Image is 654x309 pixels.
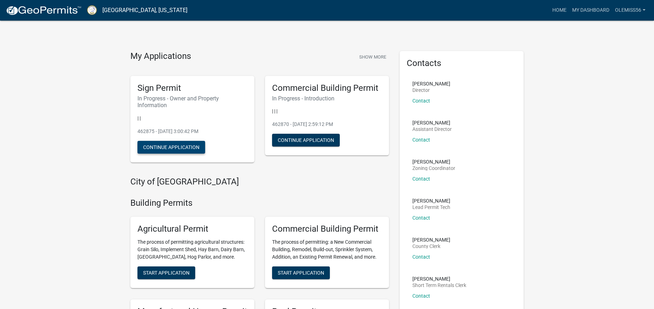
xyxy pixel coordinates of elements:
p: The process of permitting agricultural structures: Grain Silo, Implement Shed, Hay Barn, Dairy Ba... [137,238,247,261]
p: Assistant Director [412,127,452,132]
p: Lead Permit Tech [412,205,450,210]
p: Zoning Coordinator [412,166,455,171]
a: OleMiss56 [612,4,648,17]
h5: Contacts [407,58,517,68]
a: My Dashboard [569,4,612,17]
a: Home [549,4,569,17]
p: 462870 - [DATE] 2:59:12 PM [272,121,382,128]
img: Putnam County, Georgia [87,5,97,15]
p: [PERSON_NAME] [412,276,466,281]
a: Contact [412,98,430,104]
p: Short Term Rentals Clerk [412,283,466,288]
p: [PERSON_NAME] [412,237,450,242]
p: [PERSON_NAME] [412,198,450,203]
h4: City of [GEOGRAPHIC_DATA] [130,177,389,187]
h5: Commercial Building Permit [272,83,382,93]
button: Show More [356,51,389,63]
p: [PERSON_NAME] [412,159,455,164]
a: Contact [412,176,430,182]
p: [PERSON_NAME] [412,81,450,86]
a: Contact [412,293,430,299]
p: Director [412,88,450,93]
button: Start Application [272,266,330,279]
p: County Clerk [412,244,450,249]
p: The process of permitting: a New Commercial Building, Remodel, Build-out, Sprinkler System, Addit... [272,238,382,261]
h4: My Applications [130,51,191,62]
h6: In Progress - Owner and Property Information [137,95,247,109]
h5: Agricultural Permit [137,224,247,234]
span: Start Application [278,270,324,276]
span: Start Application [143,270,190,276]
button: Continue Application [272,134,340,147]
h4: Building Permits [130,198,389,208]
h5: Commercial Building Permit [272,224,382,234]
h5: Sign Permit [137,83,247,93]
p: [PERSON_NAME] [412,120,452,125]
a: Contact [412,215,430,221]
a: Contact [412,254,430,260]
button: Continue Application [137,141,205,154]
a: [GEOGRAPHIC_DATA], [US_STATE] [102,4,187,16]
button: Start Application [137,266,195,279]
p: | | | [272,107,382,115]
p: 462875 - [DATE] 3:00:42 PM [137,128,247,135]
h6: In Progress - Introduction [272,95,382,102]
a: Contact [412,137,430,143]
p: | | [137,115,247,122]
